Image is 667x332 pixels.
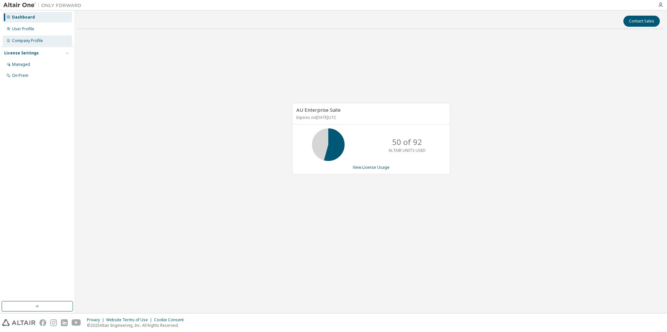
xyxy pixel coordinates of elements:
[392,137,422,148] p: 50 of 92
[61,319,68,326] img: linkedin.svg
[623,16,660,27] button: Contact Sales
[106,317,154,323] div: Website Terms of Use
[3,2,85,8] img: Altair One
[12,15,35,20] div: Dashboard
[12,73,28,78] div: On Prem
[12,62,30,67] div: Managed
[2,319,35,326] img: altair_logo.svg
[296,107,341,113] span: AU Enterprise Suite
[87,317,106,323] div: Privacy
[72,319,81,326] img: youtube.svg
[12,38,43,43] div: Company Profile
[87,323,188,328] p: © 2025 Altair Engineering, Inc. All Rights Reserved.
[389,148,426,153] p: ALTAIR UNITS USED
[12,26,34,32] div: User Profile
[353,165,390,170] a: View License Usage
[296,115,444,120] p: Expires on [DATE] UTC
[50,319,57,326] img: instagram.svg
[39,319,46,326] img: facebook.svg
[4,51,39,56] div: License Settings
[154,317,188,323] div: Cookie Consent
